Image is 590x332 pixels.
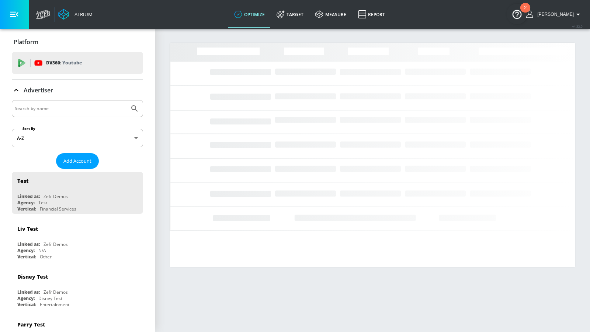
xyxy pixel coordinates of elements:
[17,254,36,260] div: Vertical:
[17,241,40,247] div: Linked as:
[17,289,40,295] div: Linked as:
[63,157,91,165] span: Add Account
[17,247,35,254] div: Agency:
[62,59,82,67] p: Youtube
[228,1,271,28] a: optimize
[507,4,527,24] button: Open Resource Center, 2 new notifications
[17,273,48,280] div: Disney Test
[12,220,143,262] div: Liv TestLinked as:Zefr DemosAgency:N/AVertical:Other
[12,268,143,310] div: Disney TestLinked as:Zefr DemosAgency:Disney TestVertical:Entertainment
[12,172,143,214] div: TestLinked as:Zefr DemosAgency:TestVertical:Financial Services
[17,225,38,232] div: Liv Test
[40,301,69,308] div: Entertainment
[17,295,35,301] div: Agency:
[40,254,52,260] div: Other
[17,206,36,212] div: Vertical:
[12,129,143,147] div: A-Z
[38,295,62,301] div: Disney Test
[17,321,45,328] div: Parry Test
[58,9,93,20] a: Atrium
[21,126,37,131] label: Sort By
[38,199,47,206] div: Test
[72,11,93,18] div: Atrium
[44,289,68,295] div: Zefr Demos
[526,10,583,19] button: [PERSON_NAME]
[309,1,352,28] a: measure
[17,301,36,308] div: Vertical:
[14,38,38,46] p: Platform
[56,153,99,169] button: Add Account
[40,206,76,212] div: Financial Services
[12,80,143,100] div: Advertiser
[17,199,35,206] div: Agency:
[17,193,40,199] div: Linked as:
[15,104,126,113] input: Search by name
[38,247,46,254] div: N/A
[534,12,574,17] span: login as: anthony.tran@zefr.com
[17,177,28,184] div: Test
[44,241,68,247] div: Zefr Demos
[46,59,82,67] p: DV360:
[572,24,583,28] span: v 4.32.0
[44,193,68,199] div: Zefr Demos
[352,1,391,28] a: Report
[524,8,527,17] div: 2
[12,32,143,52] div: Platform
[24,86,53,94] p: Advertiser
[12,52,143,74] div: DV360: Youtube
[271,1,309,28] a: Target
